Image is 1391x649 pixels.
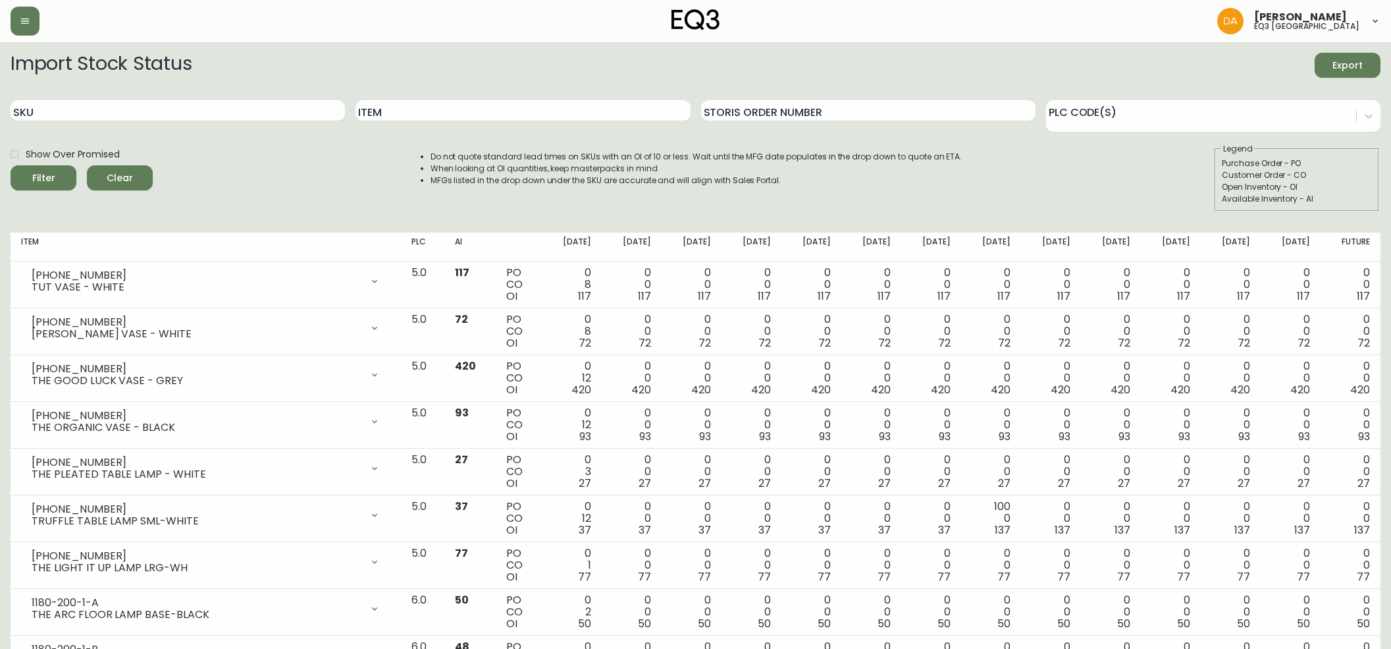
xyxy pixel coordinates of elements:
span: 420 [1170,382,1190,397]
span: 420 [871,382,891,397]
span: 117 [1057,289,1070,304]
div: 0 0 [792,314,831,349]
div: PO CO [506,267,531,302]
div: 0 0 [1211,267,1250,302]
div: [PHONE_NUMBER] [32,363,361,375]
div: Open Inventory - OI [1222,181,1372,193]
div: 0 0 [852,501,891,536]
div: 0 0 [1271,314,1310,349]
div: 0 0 [1331,360,1370,396]
li: When looking at OI quantities, keep masterpacks in mind. [431,163,962,175]
span: 27 [818,476,831,491]
div: 0 0 [612,360,651,396]
div: 0 1 [552,548,591,583]
td: 5.0 [401,355,445,402]
span: 117 [1117,289,1130,304]
div: 0 0 [612,407,651,443]
div: THE ARC FLOOR LAMP BASE-BLACK [32,609,361,621]
div: 0 0 [1271,360,1310,396]
span: 27 [579,476,591,491]
img: logo [671,9,720,30]
div: PO CO [506,314,531,349]
span: 93 [699,429,711,444]
th: [DATE] [602,233,662,262]
span: 93 [1118,429,1130,444]
div: 0 0 [1091,360,1130,396]
span: OI [506,335,517,351]
span: 72 [1298,335,1310,351]
div: 0 0 [1211,407,1250,443]
div: 0 0 [612,267,651,302]
div: 0 0 [972,548,1010,583]
span: 117 [758,289,771,304]
div: 0 0 [912,454,951,490]
span: 72 [998,335,1010,351]
span: 117 [878,289,891,304]
span: 137 [1174,522,1190,538]
span: 137 [1354,522,1370,538]
span: 37 [639,522,651,538]
div: 0 0 [1211,360,1250,396]
div: 0 0 [912,548,951,583]
div: PO CO [506,360,531,396]
span: 420 [1111,382,1130,397]
div: 0 0 [1032,314,1070,349]
div: Available Inventory - AI [1222,193,1372,205]
span: OI [506,476,517,491]
li: MFGs listed in the drop down under the SKU are accurate and will align with Sales Portal. [431,175,962,186]
div: 0 0 [672,594,711,630]
div: PO CO [506,501,531,536]
button: Filter [11,165,76,190]
div: 0 0 [972,267,1010,302]
div: Purchase Order - PO [1222,157,1372,169]
div: THE LIGHT IT UP LAMP LRG-WH [32,562,361,574]
th: [DATE] [662,233,722,262]
th: [DATE] [1021,233,1081,262]
th: AI [444,233,496,262]
span: 117 [698,289,711,304]
span: OI [506,569,517,584]
div: 0 0 [1151,407,1190,443]
span: 137 [1055,522,1070,538]
span: 37 [938,522,951,538]
span: 72 [938,335,951,351]
div: 0 0 [912,501,951,536]
span: 72 [639,335,651,351]
span: 117 [1297,289,1310,304]
span: 72 [1058,335,1070,351]
span: 27 [639,476,651,491]
span: 72 [1178,335,1190,351]
span: 93 [879,429,891,444]
div: TUT VASE - WHITE [32,281,361,293]
span: 72 [698,335,711,351]
div: 0 0 [852,267,891,302]
span: 27 [1118,476,1130,491]
div: 0 0 [1091,267,1130,302]
span: 77 [1357,569,1370,584]
span: 77 [758,569,771,584]
div: 0 0 [852,548,891,583]
span: 420 [691,382,711,397]
span: 27 [758,476,771,491]
span: 93 [639,429,651,444]
span: 137 [1115,522,1130,538]
div: PO CO [506,407,531,443]
span: 27 [455,452,468,467]
td: 5.0 [401,542,445,589]
div: 0 0 [732,501,771,536]
div: [PHONE_NUMBER]THE PLEATED TABLE LAMP - WHITE [21,454,390,483]
th: [DATE] [722,233,781,262]
div: 0 0 [912,407,951,443]
div: [PHONE_NUMBER] [32,457,361,468]
div: 0 0 [972,314,1010,349]
div: 0 0 [1331,407,1370,443]
span: Export [1325,57,1370,74]
div: 0 0 [672,360,711,396]
span: 72 [455,312,468,327]
div: 0 3 [552,454,591,490]
span: 117 [1237,289,1250,304]
button: Clear [87,165,153,190]
span: 420 [455,358,476,374]
span: 37 [818,522,831,538]
span: 37 [758,522,771,538]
